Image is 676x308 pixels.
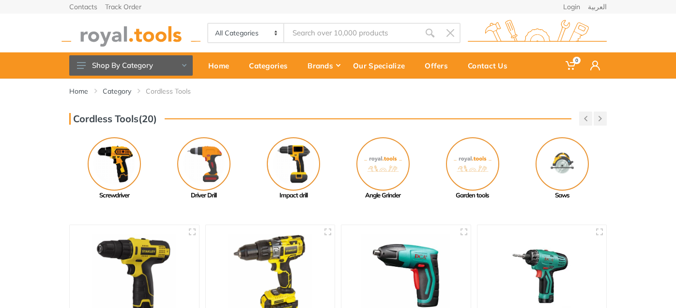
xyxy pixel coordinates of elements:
img: No Image [446,137,499,191]
a: Driver Drill [159,137,248,200]
li: Cordless Tools [146,86,205,96]
img: royal.tools Logo [468,20,607,47]
div: Impact drill [248,191,338,200]
div: Garden tools [428,191,517,200]
a: 0 [559,52,584,79]
a: Track Order [105,3,141,10]
div: Offers [418,55,461,76]
input: Site search [284,23,420,43]
a: Home [69,86,88,96]
a: Categories [242,52,301,79]
img: No Image [356,137,410,191]
a: Offers [418,52,461,79]
div: Categories [242,55,301,76]
img: Royal - Driver Drill [177,137,230,191]
a: Angle Grinder [338,137,428,200]
h3: Cordless Tools(20) [69,113,157,125]
button: Shop By Category [69,55,193,76]
a: Contacts [69,3,97,10]
div: Contact Us [461,55,521,76]
div: Screwdriver [69,191,159,200]
a: Our Specialize [346,52,418,79]
a: Impact drill [248,137,338,200]
a: Saws [517,137,607,200]
a: Home [201,52,242,79]
img: royal.tools Logo [61,20,200,47]
div: Driver Drill [159,191,248,200]
div: Brands [301,55,346,76]
div: Angle Grinder [338,191,428,200]
a: العربية [588,3,607,10]
select: Category [208,24,284,42]
img: Royal - Impact drill [267,137,320,191]
div: Home [201,55,242,76]
img: Royal - Screwdriver [88,137,141,191]
nav: breadcrumb [69,86,607,96]
a: Garden tools [428,137,517,200]
a: Login [563,3,580,10]
a: Contact Us [461,52,521,79]
div: Saws [517,191,607,200]
img: Royal - Saws [536,137,589,191]
a: Screwdriver [69,137,159,200]
a: Category [103,86,131,96]
span: 0 [573,57,581,64]
div: Our Specialize [346,55,418,76]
